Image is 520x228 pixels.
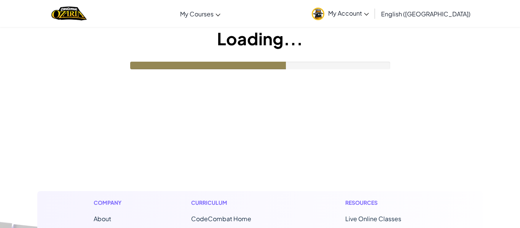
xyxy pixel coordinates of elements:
[345,199,426,207] h1: Resources
[191,215,251,223] span: CodeCombat Home
[51,6,87,21] img: Home
[377,3,474,24] a: English ([GEOGRAPHIC_DATA])
[51,6,87,21] a: Ozaria by CodeCombat logo
[94,199,129,207] h1: Company
[191,199,283,207] h1: Curriculum
[176,3,224,24] a: My Courses
[312,8,324,20] img: avatar
[381,10,471,18] span: English ([GEOGRAPHIC_DATA])
[328,9,369,17] span: My Account
[180,10,214,18] span: My Courses
[94,215,111,223] a: About
[345,215,401,223] a: Live Online Classes
[308,2,373,26] a: My Account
